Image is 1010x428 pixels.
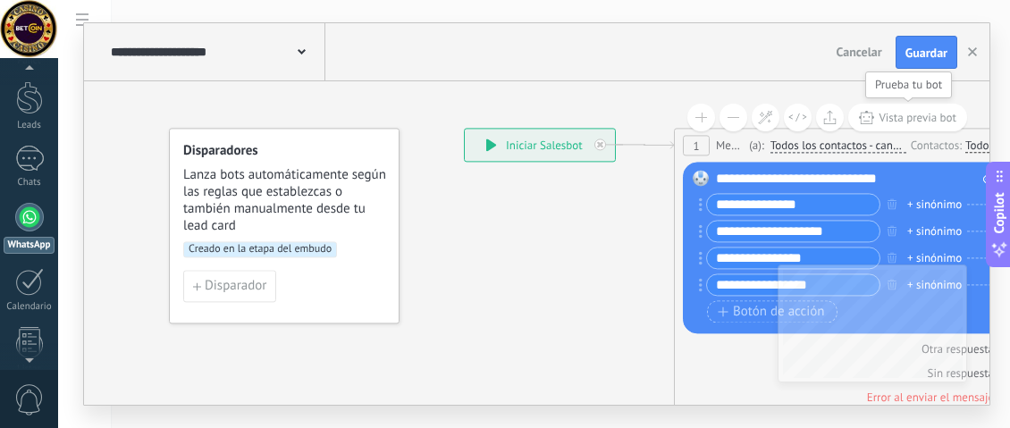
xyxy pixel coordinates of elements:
span: Todos los contactos - canales seleccionados [770,139,906,154]
span: Vista previa bot [879,110,956,125]
span: Creado en la etapa del embudo [183,242,337,258]
div: Iniciar Salesbot [465,130,615,162]
div: Prueba tu bot [865,71,952,98]
span: Disparador [205,281,266,293]
div: + sinónimo [907,222,962,240]
span: Guardar [905,46,947,59]
div: Todos [965,138,994,153]
div: + sinónimo [907,196,962,214]
span: Message [716,138,745,155]
div: WhatsApp [4,237,55,254]
span: Copilot [990,192,1008,233]
span: Botón de acción [718,305,825,319]
div: Contactos: [911,137,965,154]
button: Guardar [896,36,957,70]
span: Cancelar [837,44,882,60]
div: Leads [4,120,55,131]
span: Lanza bots automáticamente según las reglas que establezcas o también manualmente desde tu lead card [183,167,387,235]
div: Error al enviar el mensaje [867,390,994,406]
div: Calendario [4,301,55,313]
span: 1 [693,138,699,154]
h4: Disparadores [183,143,387,160]
div: + sinónimo [907,249,962,267]
button: Vista previa bot [848,104,967,131]
button: Disparador [183,271,276,303]
div: Chats [4,177,55,189]
button: Cancelar [829,38,889,65]
span: (a): [749,138,764,155]
button: Botón de acción [707,301,837,323]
